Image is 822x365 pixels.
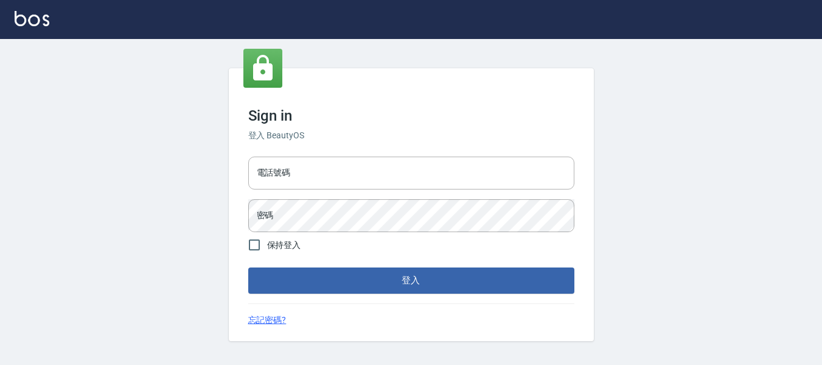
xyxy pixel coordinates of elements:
[248,129,574,142] h6: 登入 BeautyOS
[267,239,301,252] span: 保持登入
[248,268,574,293] button: 登入
[248,107,574,124] h3: Sign in
[15,11,49,26] img: Logo
[248,314,287,327] a: 忘記密碼?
